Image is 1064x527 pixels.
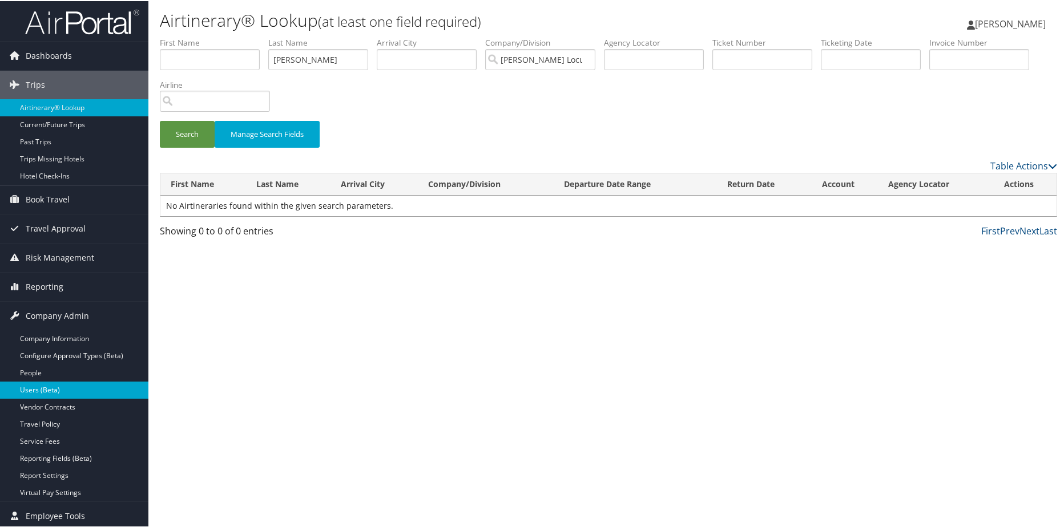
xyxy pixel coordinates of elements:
[26,271,63,300] span: Reporting
[26,301,89,329] span: Company Admin
[26,40,72,69] span: Dashboards
[1039,224,1057,236] a: Last
[929,36,1038,47] label: Invoice Number
[377,36,485,47] label: Arrival City
[604,36,712,47] label: Agency Locator
[981,224,1000,236] a: First
[418,172,554,194] th: Company/Division
[215,120,320,147] button: Manage Search Fields
[485,36,604,47] label: Company/Division
[994,172,1057,194] th: Actions
[878,172,994,194] th: Agency Locator: activate to sort column ascending
[712,36,821,47] label: Ticket Number
[717,172,811,194] th: Return Date: activate to sort column ascending
[26,242,94,271] span: Risk Management
[160,194,1057,215] td: No Airtineraries found within the given search parameters.
[990,159,1057,171] a: Table Actions
[26,213,86,242] span: Travel Approval
[160,36,268,47] label: First Name
[160,223,372,242] div: Showing 0 to 0 of 0 entries
[1019,224,1039,236] a: Next
[26,70,45,98] span: Trips
[812,172,878,194] th: Account: activate to sort column ascending
[975,17,1046,29] span: [PERSON_NAME]
[1000,224,1019,236] a: Prev
[554,172,718,194] th: Departure Date Range: activate to sort column descending
[25,7,139,34] img: airportal-logo.png
[160,78,279,90] label: Airline
[26,184,70,213] span: Book Travel
[967,6,1057,40] a: [PERSON_NAME]
[331,172,418,194] th: Arrival City: activate to sort column ascending
[160,120,215,147] button: Search
[246,172,331,194] th: Last Name: activate to sort column ascending
[318,11,481,30] small: (at least one field required)
[160,7,758,31] h1: Airtinerary® Lookup
[821,36,929,47] label: Ticketing Date
[160,172,246,194] th: First Name: activate to sort column ascending
[268,36,377,47] label: Last Name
